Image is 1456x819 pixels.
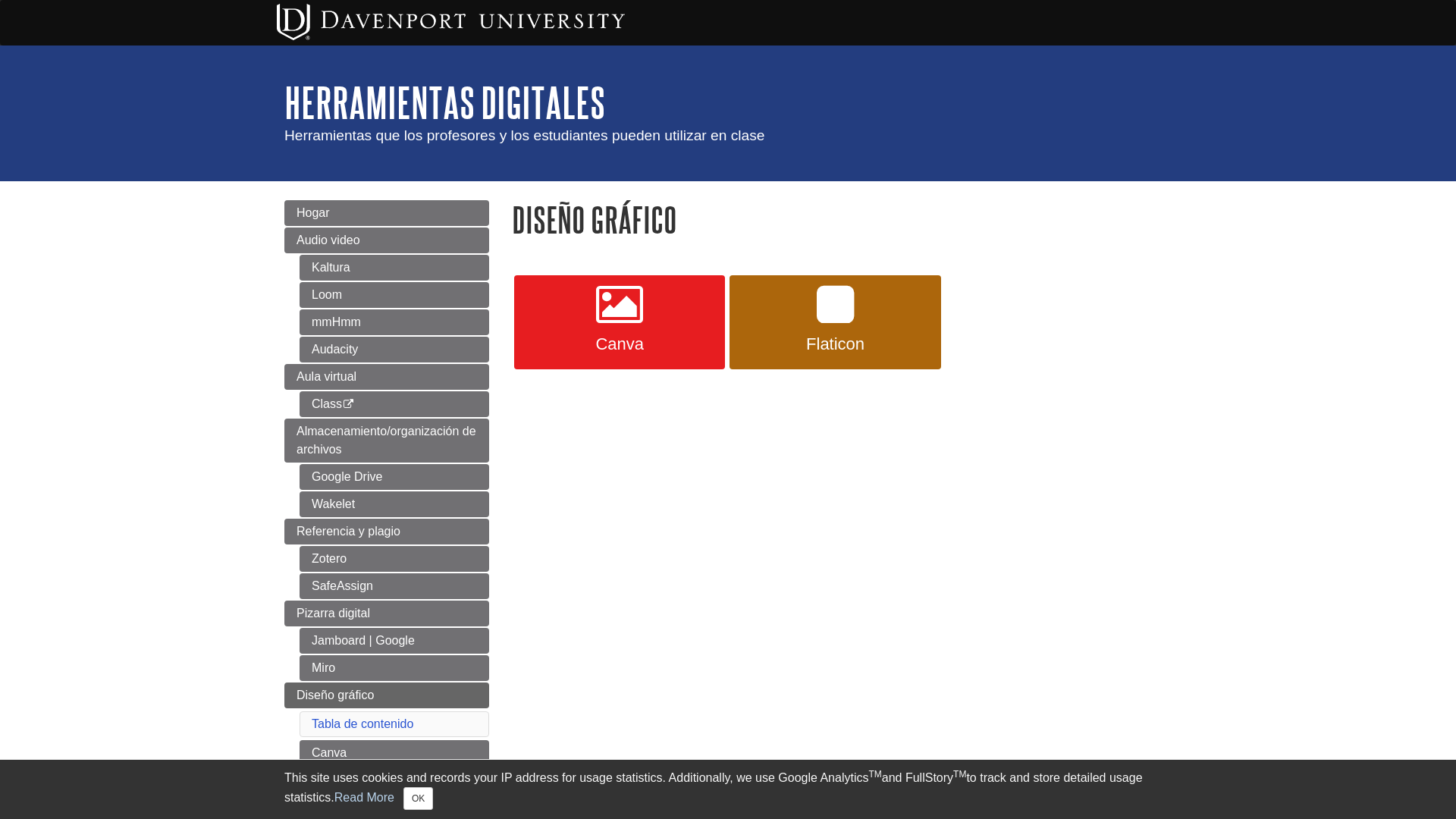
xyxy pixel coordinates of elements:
[512,200,1172,239] h1: Diseño gráfico
[868,769,881,780] sup: TM
[953,769,966,780] sup: TM
[297,607,370,620] span: Pizarra digital
[300,740,489,766] a: Canva
[741,334,929,354] span: Flaticon
[284,769,1172,810] div: This site uses cookies and records your IP address for usage statistics. Additionally, we use Goo...
[334,791,394,804] a: Read More
[300,391,489,417] a: Class
[526,334,714,354] span: Canva
[277,4,625,40] img: Davenport University
[300,655,489,681] a: Miro
[403,787,433,810] button: Close
[300,546,489,572] a: Zotero
[730,275,940,369] a: Flaticon
[284,419,489,463] a: Almacenamiento/organización de archivos
[284,127,765,143] span: Herramientas que los profesores y los estudiantes pueden utilizar en clase
[514,275,725,369] a: Canva
[300,337,489,362] a: Audacity
[297,234,360,246] span: Audio video
[284,519,489,544] a: Referencia y plagio
[312,717,413,730] a: Tabla de contenido
[300,309,489,335] a: mmHmm
[300,255,489,281] a: Kaltura
[297,370,356,383] span: Aula virtual
[284,200,489,226] a: Hogar
[284,227,489,253] a: Audio video
[284,682,489,708] a: Diseño gráfico
[284,364,489,390] a: Aula virtual
[297,206,330,219] span: Hogar
[300,464,489,490] a: Google Drive
[284,79,605,126] a: Herramientas digitales
[284,601,489,626] a: Pizarra digital
[342,400,355,409] i: This link opens in a new window
[300,282,489,308] a: Loom
[300,628,489,654] a: Jamboard | Google
[297,525,400,538] span: Referencia y plagio
[300,491,489,517] a: Wakelet
[297,425,476,456] span: Almacenamiento/organización de archivos
[297,689,374,701] span: Diseño gráfico
[300,573,489,599] a: SafeAssign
